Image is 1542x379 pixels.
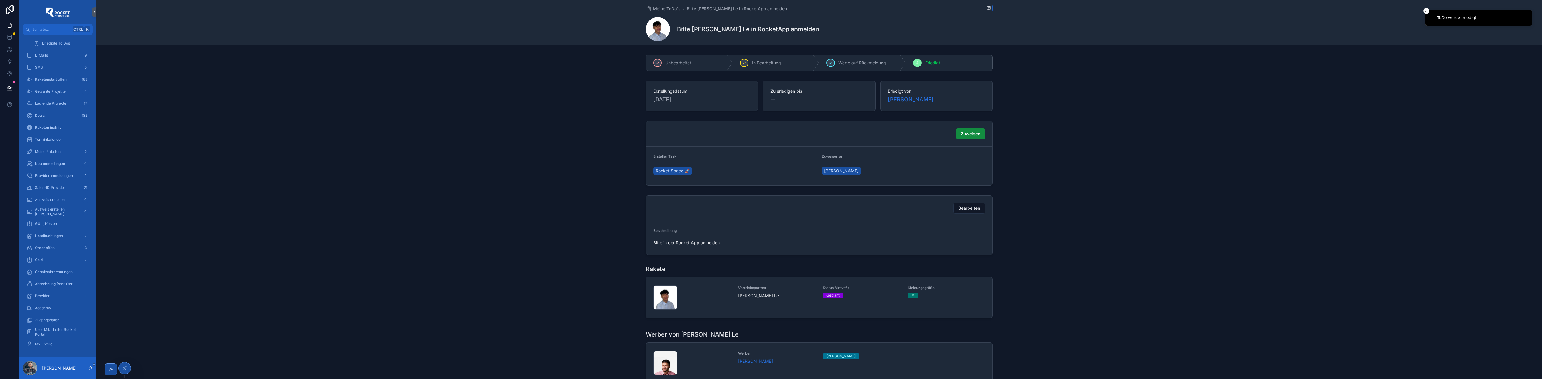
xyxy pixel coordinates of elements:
[665,60,691,66] span: Unbearbeitet
[916,60,919,65] span: 4
[35,65,43,70] span: SMS
[646,330,739,339] h1: Werber von [PERSON_NAME] Le
[23,254,93,265] a: Geld
[73,26,84,32] span: Ctrl
[23,327,93,337] a: User Mitarbeiter Rocket Portal
[653,167,692,175] a: Rocket Space 🚀
[23,303,93,313] a: Academy
[653,228,677,233] span: Beschreibung
[23,98,93,109] a: Laufende Projekte17
[738,358,773,364] a: [PERSON_NAME]
[23,134,93,145] a: Terminkalender
[822,167,861,175] a: [PERSON_NAME]
[35,53,48,58] span: E-Mails
[35,257,43,262] span: Geld
[23,242,93,253] a: Order offen3
[35,207,80,217] span: Ausweis erstellen [PERSON_NAME]
[80,112,89,119] div: 182
[23,267,93,277] a: Gehaltsabrechnungen
[35,149,61,154] span: Meine Raketen
[23,230,93,241] a: Hotelbuchungen
[770,88,868,94] span: Zu erledigen bis
[653,95,751,104] span: [DATE]
[656,168,690,174] span: Rocket Space 🚀
[1437,15,1476,21] div: ToDo wurde erledigt
[653,154,676,159] span: Ersteller Task
[35,137,62,142] span: Terminkalender
[35,306,51,310] span: Academy
[23,158,93,169] a: Neuanmeldungen0
[23,218,93,229] a: GU´s, Kosten
[23,50,93,61] a: E-Mails9
[888,88,985,94] span: Erledigt von
[646,277,992,318] a: Vertriebspartner[PERSON_NAME] LeStatus AktivitätGeplantKleidungsgrößeM
[23,279,93,289] a: Abrechnung Recruiter
[925,60,940,66] span: Erledigt
[824,168,859,174] span: [PERSON_NAME]
[35,161,65,166] span: Neuanmeldungen
[23,182,93,193] a: Sales-ID Provider21
[82,160,89,167] div: 0
[838,60,886,66] span: Warte auf Rückmeldung
[826,353,856,359] div: [PERSON_NAME]
[23,62,93,73] a: SMS5
[35,270,73,274] span: Gehaltsabrechnungen
[738,285,816,290] span: Vertriebspartner
[888,95,934,104] a: [PERSON_NAME]
[23,170,93,181] a: Provideranmeldungen1
[35,101,66,106] span: Laufende Projekte
[653,6,681,12] span: Meine ToDo´s
[82,100,89,107] div: 17
[19,35,96,357] div: scrollable content
[822,154,843,159] span: Zuweisen an
[35,245,55,250] span: Order offen
[82,244,89,251] div: 3
[23,24,93,35] button: Jump to...CtrlK
[23,146,93,157] a: Meine Raketen
[752,60,781,66] span: In Bearbeitung
[826,293,840,298] div: Geplant
[35,185,65,190] span: Sales-ID Provider
[908,285,985,290] span: Kleidungsgröße
[687,6,787,12] a: Bitte [PERSON_NAME] Le in RocketApp anmelden
[46,7,70,17] img: App logo
[23,110,93,121] a: Deals182
[82,88,89,95] div: 4
[956,128,985,139] button: Zuweisen
[677,25,819,33] h1: Bitte [PERSON_NAME] Le in RocketApp anmelden
[646,6,681,12] a: Meine ToDo´s
[82,208,89,215] div: 0
[35,113,45,118] span: Deals
[42,365,77,371] p: [PERSON_NAME]
[23,315,93,325] a: Zugangsdaten
[35,327,87,337] span: User Mitarbeiter Rocket Portal
[23,206,93,217] a: Ausweis erstellen [PERSON_NAME]0
[646,265,666,273] h1: Rakete
[770,95,775,104] span: --
[80,76,89,83] div: 183
[23,86,93,97] a: Geplante Projekte4
[35,342,52,347] span: My Profile
[35,294,50,298] span: Provider
[653,88,751,94] span: Erstellungsdatum
[953,203,985,214] button: Bearbeiten
[82,184,89,191] div: 21
[35,89,66,94] span: Geplante Projekte
[32,27,70,32] span: Jump to...
[82,64,89,71] div: 5
[82,196,89,203] div: 0
[738,293,816,299] span: [PERSON_NAME] Le
[35,221,57,226] span: GU´s, Kosten
[23,291,93,301] a: Provider
[23,339,93,350] a: My Profile
[738,351,816,356] span: Werber
[23,74,93,85] a: Raketenstart offen183
[30,38,93,49] a: Erledigte To Dos
[82,52,89,59] div: 9
[911,293,915,298] div: M
[35,197,65,202] span: Ausweis erstellen
[82,172,89,179] div: 1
